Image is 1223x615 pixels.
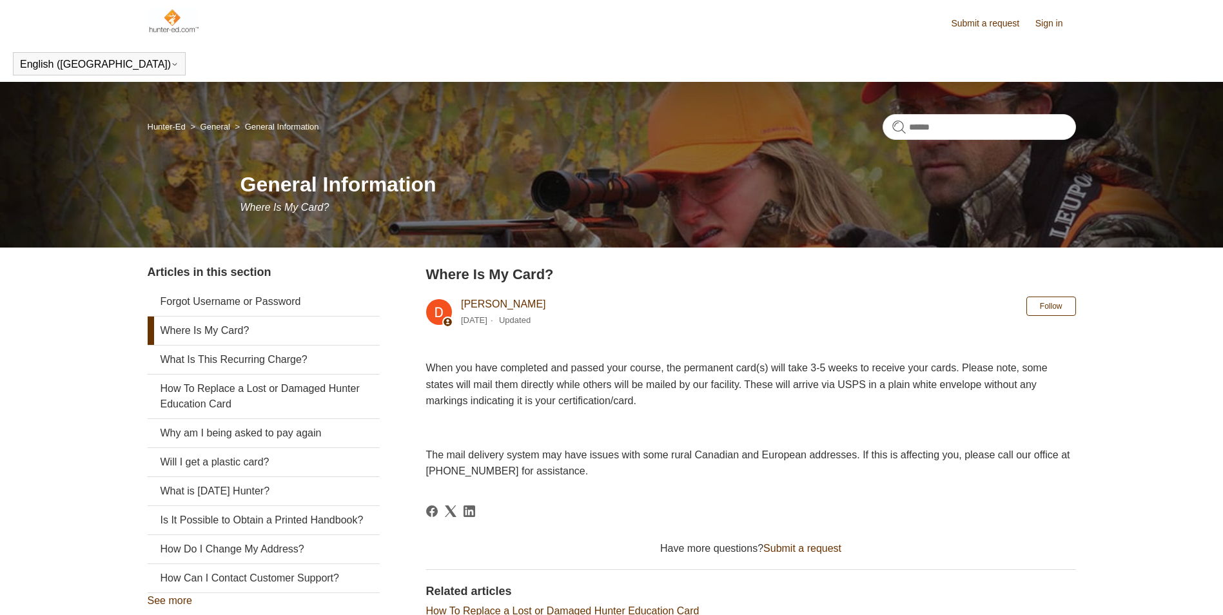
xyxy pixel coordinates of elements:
[426,449,1070,477] span: The mail delivery system may have issues with some rural Canadian and European addresses. If this...
[148,122,188,132] li: Hunter-Ed
[240,169,1076,200] h1: General Information
[464,505,475,517] svg: Share this page on LinkedIn
[461,315,487,325] time: 03/04/2024, 09:46
[148,288,380,316] a: Forgot Username or Password
[461,298,546,309] a: [PERSON_NAME]
[426,505,438,517] a: Facebook
[240,202,329,213] span: Where Is My Card?
[201,122,230,132] a: General
[1035,17,1076,30] a: Sign in
[148,419,380,447] a: Why am I being asked to pay again
[763,543,841,554] a: Submit a request
[148,122,186,132] a: Hunter-Ed
[148,266,271,278] span: Articles in this section
[464,505,475,517] a: LinkedIn
[148,477,380,505] a: What is [DATE] Hunter?
[445,505,456,517] svg: Share this page on X Corp
[426,264,1076,285] h2: Where Is My Card?
[499,315,531,325] li: Updated
[148,448,380,476] a: Will I get a plastic card?
[148,595,192,606] a: See more
[148,506,380,534] a: Is It Possible to Obtain a Printed Handbook?
[148,535,380,563] a: How Do I Change My Address?
[883,114,1076,140] input: Search
[148,346,380,374] a: What Is This Recurring Charge?
[232,122,318,132] li: General Information
[188,122,232,132] li: General
[426,505,438,517] svg: Share this page on Facebook
[148,8,200,34] img: Hunter-Ed Help Center home page
[951,17,1032,30] a: Submit a request
[20,59,179,70] button: English ([GEOGRAPHIC_DATA])
[148,375,380,418] a: How To Replace a Lost or Damaged Hunter Education Card
[426,541,1076,556] div: Have more questions?
[245,122,319,132] a: General Information
[445,505,456,517] a: X Corp
[148,317,380,345] a: Where Is My Card?
[1026,297,1076,316] button: Follow Article
[1140,572,1214,605] div: Chat Support
[148,564,380,592] a: How Can I Contact Customer Support?
[426,362,1048,406] span: When you have completed and passed your course, the permanent card(s) will take 3-5 weeks to rece...
[426,583,1076,600] h2: Related articles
